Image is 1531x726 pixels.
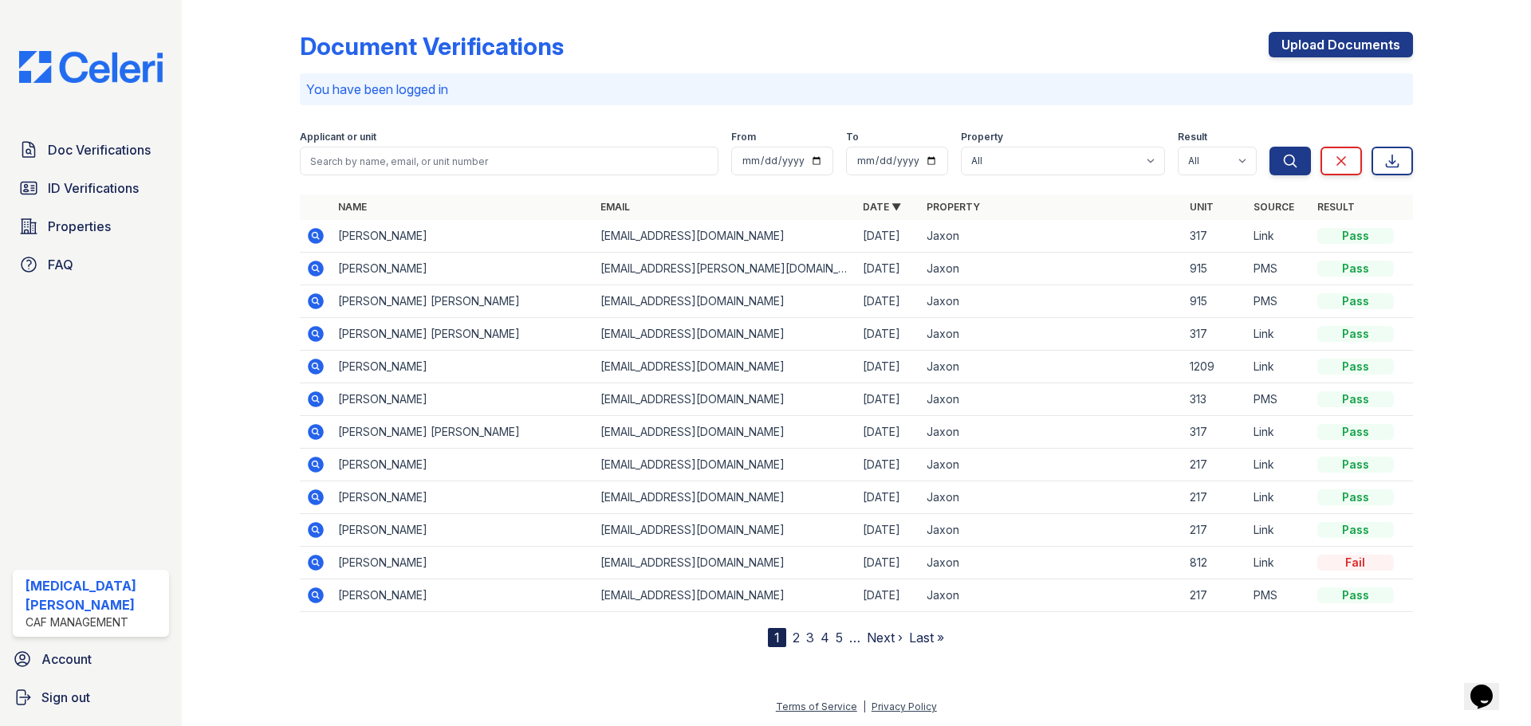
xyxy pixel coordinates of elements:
td: Jaxon [920,514,1183,547]
a: Doc Verifications [13,134,169,166]
td: [DATE] [856,514,920,547]
span: … [849,628,860,647]
a: Terms of Service [776,700,857,712]
div: Fail [1317,555,1394,571]
td: [DATE] [856,253,920,285]
td: [EMAIL_ADDRESS][DOMAIN_NAME] [594,383,856,416]
a: Properties [13,210,169,242]
div: | [863,700,866,712]
a: 5 [836,630,843,646]
div: Pass [1317,293,1394,309]
a: Source [1254,201,1294,213]
td: PMS [1247,253,1311,285]
div: [MEDICAL_DATA][PERSON_NAME] [26,576,163,614]
span: ID Verifications [48,179,139,198]
td: [PERSON_NAME] [332,579,594,612]
td: 1209 [1183,351,1247,383]
td: Link [1247,351,1311,383]
a: Account [6,643,175,675]
div: Pass [1317,424,1394,440]
td: Link [1247,318,1311,351]
div: Pass [1317,359,1394,375]
td: [PERSON_NAME] [PERSON_NAME] [332,416,594,449]
td: [PERSON_NAME] [332,514,594,547]
td: Jaxon [920,416,1183,449]
a: Result [1317,201,1355,213]
td: 317 [1183,220,1247,253]
td: [PERSON_NAME] [332,220,594,253]
td: [PERSON_NAME] [332,351,594,383]
a: Upload Documents [1269,32,1413,57]
td: [DATE] [856,579,920,612]
td: [EMAIL_ADDRESS][DOMAIN_NAME] [594,547,856,579]
td: PMS [1247,579,1311,612]
a: Unit [1190,201,1214,213]
td: Jaxon [920,253,1183,285]
a: 4 [821,630,829,646]
a: ID Verifications [13,172,169,204]
td: [EMAIL_ADDRESS][DOMAIN_NAME] [594,481,856,514]
img: CE_Logo_Blue-a8612792a0a2168367f1c8372b55b34899dd931a85d93a1a3d3e32e68fde9ad4.png [6,51,175,83]
td: Jaxon [920,547,1183,579]
td: 217 [1183,449,1247,481]
td: [EMAIL_ADDRESS][DOMAIN_NAME] [594,514,856,547]
td: [EMAIL_ADDRESS][DOMAIN_NAME] [594,579,856,612]
td: Link [1247,449,1311,481]
label: Applicant or unit [300,131,376,143]
a: Sign out [6,681,175,713]
td: 915 [1183,285,1247,318]
label: From [731,131,756,143]
div: Pass [1317,228,1394,244]
td: [PERSON_NAME] [PERSON_NAME] [332,318,594,351]
td: [DATE] [856,416,920,449]
a: Date ▼ [863,201,901,213]
a: 2 [793,630,800,646]
div: Document Verifications [300,32,564,61]
td: Jaxon [920,449,1183,481]
p: You have been logged in [306,80,1407,99]
div: Pass [1317,489,1394,505]
td: [DATE] [856,449,920,481]
td: [DATE] [856,318,920,351]
td: [DATE] [856,220,920,253]
td: Jaxon [920,351,1183,383]
td: [DATE] [856,481,920,514]
td: 217 [1183,579,1247,612]
div: Pass [1317,391,1394,407]
td: 915 [1183,253,1247,285]
div: Pass [1317,261,1394,277]
td: [EMAIL_ADDRESS][DOMAIN_NAME] [594,449,856,481]
td: Link [1247,220,1311,253]
a: FAQ [13,249,169,281]
td: [PERSON_NAME] [332,449,594,481]
td: PMS [1247,285,1311,318]
span: FAQ [48,255,73,274]
span: Account [41,649,92,669]
td: Link [1247,481,1311,514]
td: 313 [1183,383,1247,416]
td: Jaxon [920,579,1183,612]
td: [PERSON_NAME] [332,481,594,514]
td: 217 [1183,514,1247,547]
td: Jaxon [920,481,1183,514]
td: Link [1247,514,1311,547]
td: [EMAIL_ADDRESS][DOMAIN_NAME] [594,285,856,318]
div: Pass [1317,522,1394,538]
td: 217 [1183,481,1247,514]
td: [DATE] [856,285,920,318]
td: 317 [1183,318,1247,351]
td: Jaxon [920,383,1183,416]
label: Result [1178,131,1207,143]
span: Doc Verifications [48,140,151,159]
td: [PERSON_NAME] [332,547,594,579]
label: To [846,131,859,143]
td: PMS [1247,383,1311,416]
td: [DATE] [856,383,920,416]
a: Privacy Policy [872,700,937,712]
iframe: chat widget [1464,662,1515,710]
a: Next › [867,630,903,646]
td: [EMAIL_ADDRESS][DOMAIN_NAME] [594,318,856,351]
td: 317 [1183,416,1247,449]
td: [EMAIL_ADDRESS][PERSON_NAME][DOMAIN_NAME] [594,253,856,285]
